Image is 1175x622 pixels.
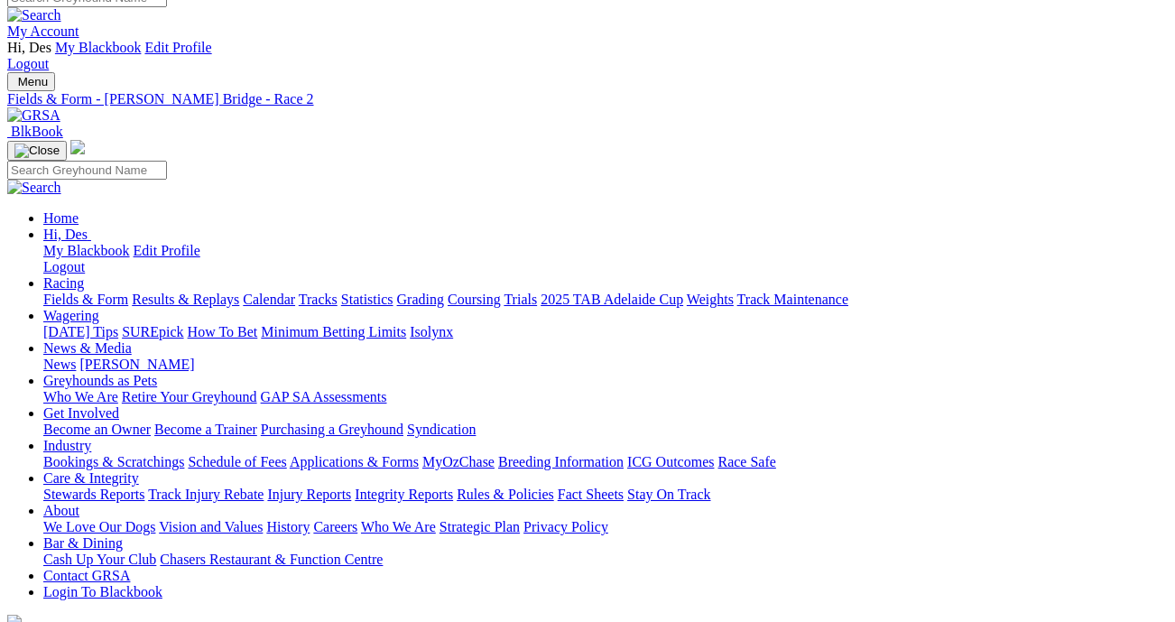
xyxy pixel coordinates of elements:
[43,227,88,242] span: Hi, Des
[267,487,351,502] a: Injury Reports
[188,454,286,469] a: Schedule of Fees
[43,324,1168,340] div: Wagering
[43,552,156,567] a: Cash Up Your Club
[7,40,1168,72] div: My Account
[261,422,403,437] a: Purchasing a Greyhound
[7,141,67,161] button: Toggle navigation
[43,308,99,323] a: Wagering
[43,454,184,469] a: Bookings & Scratchings
[43,292,1168,308] div: Racing
[7,23,79,39] a: My Account
[7,7,61,23] img: Search
[407,422,476,437] a: Syndication
[261,389,387,404] a: GAP SA Assessments
[290,454,419,469] a: Applications & Forms
[43,227,91,242] a: Hi, Des
[43,438,91,453] a: Industry
[43,503,79,518] a: About
[43,584,162,599] a: Login To Blackbook
[541,292,683,307] a: 2025 TAB Adelaide Cup
[122,324,183,339] a: SUREpick
[11,124,63,139] span: BlkBook
[43,535,123,551] a: Bar & Dining
[7,56,49,71] a: Logout
[299,292,338,307] a: Tracks
[122,389,257,404] a: Retire Your Greyhound
[717,454,775,469] a: Race Safe
[43,243,130,258] a: My Blackbook
[504,292,537,307] a: Trials
[7,180,61,196] img: Search
[523,519,608,534] a: Privacy Policy
[43,373,157,388] a: Greyhounds as Pets
[457,487,554,502] a: Rules & Policies
[43,487,1168,503] div: Care & Integrity
[448,292,501,307] a: Coursing
[7,40,51,55] span: Hi, Des
[341,292,393,307] a: Statistics
[188,324,258,339] a: How To Bet
[422,454,495,469] a: MyOzChase
[43,275,84,291] a: Racing
[43,552,1168,568] div: Bar & Dining
[43,487,144,502] a: Stewards Reports
[159,519,263,534] a: Vision and Values
[43,519,155,534] a: We Love Our Dogs
[18,75,48,88] span: Menu
[7,107,60,124] img: GRSA
[43,519,1168,535] div: About
[154,422,257,437] a: Become a Trainer
[43,568,130,583] a: Contact GRSA
[43,357,76,372] a: News
[144,40,211,55] a: Edit Profile
[355,487,453,502] a: Integrity Reports
[43,389,1168,405] div: Greyhounds as Pets
[439,519,520,534] a: Strategic Plan
[43,324,118,339] a: [DATE] Tips
[627,487,710,502] a: Stay On Track
[14,144,60,158] img: Close
[148,487,264,502] a: Track Injury Rebate
[55,40,142,55] a: My Blackbook
[43,405,119,421] a: Get Involved
[43,389,118,404] a: Who We Are
[7,161,167,180] input: Search
[261,324,406,339] a: Minimum Betting Limits
[43,422,1168,438] div: Get Involved
[7,124,63,139] a: BlkBook
[43,259,85,274] a: Logout
[43,357,1168,373] div: News & Media
[160,552,383,567] a: Chasers Restaurant & Function Centre
[687,292,734,307] a: Weights
[627,454,714,469] a: ICG Outcomes
[43,292,128,307] a: Fields & Form
[7,72,55,91] button: Toggle navigation
[79,357,194,372] a: [PERSON_NAME]
[313,519,357,534] a: Careers
[7,91,1168,107] a: Fields & Form - [PERSON_NAME] Bridge - Race 2
[737,292,848,307] a: Track Maintenance
[43,243,1168,275] div: Hi, Des
[43,422,151,437] a: Become an Owner
[132,292,239,307] a: Results & Replays
[410,324,453,339] a: Isolynx
[43,470,139,486] a: Care & Integrity
[70,140,85,154] img: logo-grsa-white.png
[397,292,444,307] a: Grading
[498,454,624,469] a: Breeding Information
[43,454,1168,470] div: Industry
[43,340,132,356] a: News & Media
[266,519,310,534] a: History
[558,487,624,502] a: Fact Sheets
[243,292,295,307] a: Calendar
[134,243,200,258] a: Edit Profile
[361,519,436,534] a: Who We Are
[43,210,79,226] a: Home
